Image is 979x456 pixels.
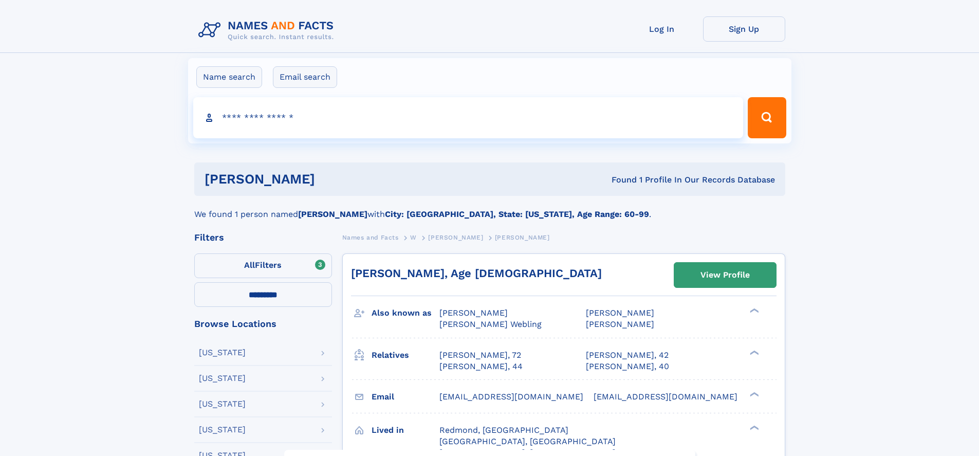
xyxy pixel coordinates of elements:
[747,307,760,314] div: ❯
[410,234,417,241] span: W
[196,66,262,88] label: Name search
[495,234,550,241] span: [PERSON_NAME]
[439,350,521,361] a: [PERSON_NAME], 72
[674,263,776,287] a: View Profile
[463,174,775,186] div: Found 1 Profile In Our Records Database
[439,308,508,318] span: [PERSON_NAME]
[439,436,616,446] span: [GEOGRAPHIC_DATA], [GEOGRAPHIC_DATA]
[594,392,737,402] span: [EMAIL_ADDRESS][DOMAIN_NAME]
[194,196,785,221] div: We found 1 person named with .
[439,425,568,435] span: Redmond, [GEOGRAPHIC_DATA]
[748,97,786,138] button: Search Button
[372,422,439,439] h3: Lived in
[428,234,483,241] span: [PERSON_NAME]
[586,350,669,361] a: [PERSON_NAME], 42
[439,392,583,402] span: [EMAIL_ADDRESS][DOMAIN_NAME]
[439,361,523,372] a: [PERSON_NAME], 44
[199,374,246,382] div: [US_STATE]
[586,308,654,318] span: [PERSON_NAME]
[586,361,669,372] a: [PERSON_NAME], 40
[747,424,760,431] div: ❯
[199,349,246,357] div: [US_STATE]
[586,319,654,329] span: [PERSON_NAME]
[194,233,332,242] div: Filters
[199,400,246,408] div: [US_STATE]
[700,263,750,287] div: View Profile
[342,231,399,244] a: Names and Facts
[428,231,483,244] a: [PERSON_NAME]
[385,209,649,219] b: City: [GEOGRAPHIC_DATA], State: [US_STATE], Age Range: 60-99
[747,349,760,356] div: ❯
[351,267,602,280] a: [PERSON_NAME], Age [DEMOGRAPHIC_DATA]
[747,391,760,397] div: ❯
[193,97,744,138] input: search input
[205,173,464,186] h1: [PERSON_NAME]
[194,253,332,278] label: Filters
[194,16,342,44] img: Logo Names and Facts
[194,319,332,329] div: Browse Locations
[298,209,367,219] b: [PERSON_NAME]
[244,260,255,270] span: All
[273,66,337,88] label: Email search
[439,319,542,329] span: [PERSON_NAME] Webling
[372,346,439,364] h3: Relatives
[621,16,703,42] a: Log In
[372,388,439,406] h3: Email
[410,231,417,244] a: W
[199,426,246,434] div: [US_STATE]
[372,304,439,322] h3: Also known as
[703,16,785,42] a: Sign Up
